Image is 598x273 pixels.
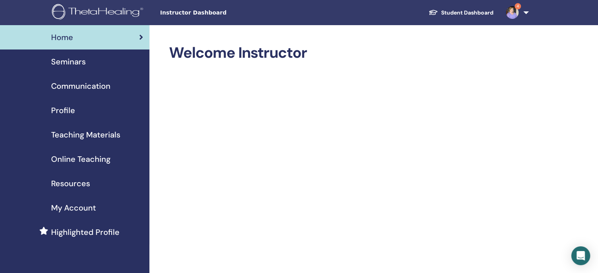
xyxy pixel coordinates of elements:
[429,9,438,16] img: graduation-cap-white.svg
[51,153,110,165] span: Online Teaching
[422,5,500,20] a: Student Dashboard
[51,104,75,116] span: Profile
[51,56,86,68] span: Seminars
[51,31,73,43] span: Home
[169,44,527,62] h2: Welcome Instructor
[51,80,110,92] span: Communication
[51,178,90,189] span: Resources
[506,6,519,19] img: default.jpg
[51,202,96,214] span: My Account
[160,9,278,17] span: Instructor Dashboard
[51,129,120,141] span: Teaching Materials
[51,226,120,238] span: Highlighted Profile
[52,4,146,22] img: logo.png
[515,3,521,9] span: 4
[571,246,590,265] div: Open Intercom Messenger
